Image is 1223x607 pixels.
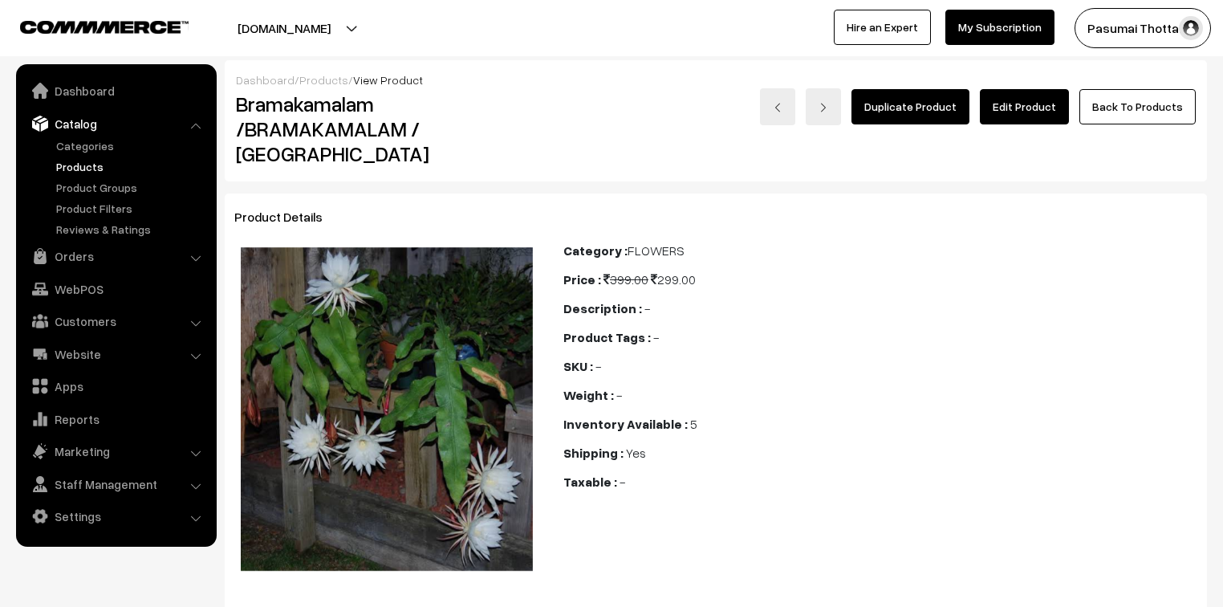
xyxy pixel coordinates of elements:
[834,10,931,45] a: Hire an Expert
[563,329,651,345] b: Product Tags :
[236,71,1196,88] div: / /
[20,16,160,35] a: COMMMERCE
[1075,8,1211,48] button: Pasumai Thotta…
[563,300,642,316] b: Description :
[563,358,593,374] b: SKU :
[20,437,211,466] a: Marketing
[20,372,211,401] a: Apps
[236,73,295,87] a: Dashboard
[563,270,1197,289] div: 299.00
[819,103,828,112] img: right-arrow.png
[980,89,1069,124] a: Edit Product
[52,158,211,175] a: Products
[563,387,614,403] b: Weight :
[52,200,211,217] a: Product Filters
[620,474,625,490] span: -
[299,73,348,87] a: Products
[20,470,211,499] a: Staff Management
[653,329,659,345] span: -
[52,137,211,154] a: Categories
[20,307,211,336] a: Customers
[236,92,540,167] h2: Bramakamalam /BRAMAKAMALAM / [GEOGRAPHIC_DATA]
[773,103,782,112] img: left-arrow.png
[1079,89,1196,124] a: Back To Products
[1179,16,1203,40] img: user
[563,241,1197,260] div: FLOWERS
[20,340,211,369] a: Website
[945,10,1054,45] a: My Subscription
[181,8,387,48] button: [DOMAIN_NAME]
[20,502,211,531] a: Settings
[690,416,697,432] span: 5
[20,21,189,33] img: COMMMERCE
[20,405,211,434] a: Reports
[603,271,648,287] span: 399.00
[595,358,601,374] span: -
[563,445,624,461] b: Shipping :
[353,73,423,87] span: View Product
[20,242,211,271] a: Orders
[20,275,211,303] a: WebPOS
[851,89,969,124] a: Duplicate Product
[241,247,533,571] img: 17502132923651IMG_0520.jpeg
[563,271,601,287] b: Price :
[20,109,211,138] a: Catalog
[626,445,646,461] span: Yes
[52,179,211,196] a: Product Groups
[563,416,688,432] b: Inventory Available :
[563,242,628,259] b: Category :
[20,76,211,105] a: Dashboard
[616,387,622,403] span: -
[52,221,211,238] a: Reviews & Ratings
[234,209,342,225] span: Product Details
[563,474,617,490] b: Taxable :
[644,300,650,316] span: -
